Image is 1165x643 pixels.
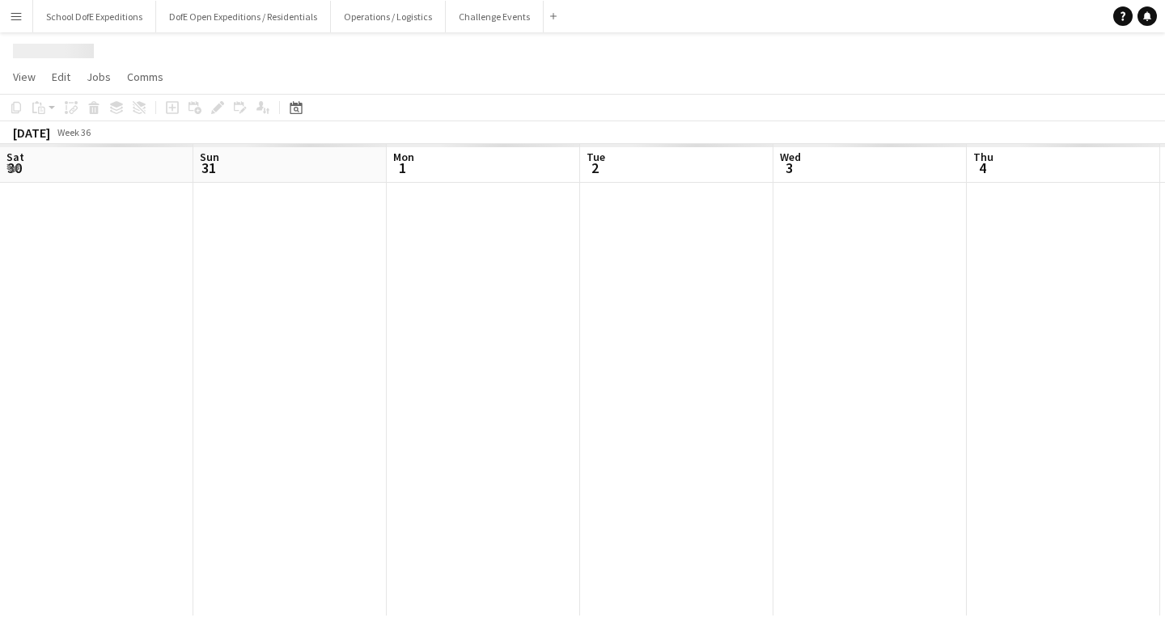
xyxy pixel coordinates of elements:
[45,66,77,87] a: Edit
[127,70,163,84] span: Comms
[6,150,24,164] span: Sat
[391,159,414,177] span: 1
[80,66,117,87] a: Jobs
[13,125,50,141] div: [DATE]
[6,66,42,87] a: View
[156,1,331,32] button: DofE Open Expeditions / Residentials
[4,159,24,177] span: 30
[87,70,111,84] span: Jobs
[200,150,219,164] span: Sun
[973,150,993,164] span: Thu
[52,70,70,84] span: Edit
[33,1,156,32] button: School DofE Expeditions
[780,150,801,164] span: Wed
[584,159,605,177] span: 2
[777,159,801,177] span: 3
[331,1,446,32] button: Operations / Logistics
[13,70,36,84] span: View
[121,66,170,87] a: Comms
[587,150,605,164] span: Tue
[446,1,544,32] button: Challenge Events
[971,159,993,177] span: 4
[197,159,219,177] span: 31
[393,150,414,164] span: Mon
[53,126,94,138] span: Week 36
